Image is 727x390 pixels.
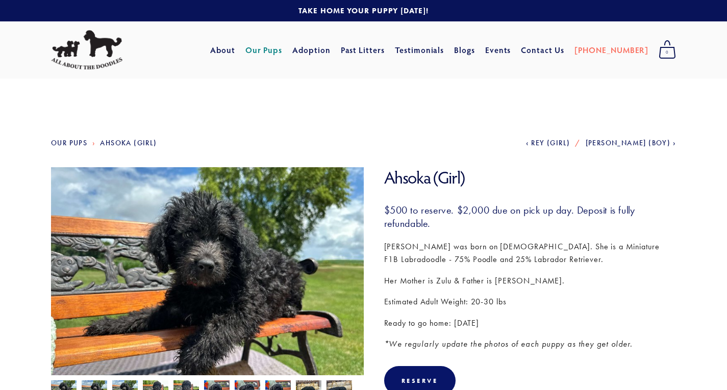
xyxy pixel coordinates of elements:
span: [PERSON_NAME] (Boy) [586,139,671,147]
a: Contact Us [521,41,564,59]
p: Estimated Adult Weight: 20-30 lbs [384,295,676,308]
div: Reserve [402,377,438,384]
img: All About The Doodles [51,30,122,70]
a: Rey (Girl) [526,139,570,147]
a: Ahsoka (Girl) [100,139,157,147]
em: *We regularly update the photos of each puppy as they get older. [384,339,633,349]
a: Our Pups [245,41,283,59]
p: Ready to go home: [DATE] [384,317,676,330]
h3: $500 to reserve. $2,000 due on pick up day. Deposit is fully refundable. [384,203,676,230]
a: Events [485,41,511,59]
span: Rey (Girl) [531,139,570,147]
a: Blogs [454,41,475,59]
p: Her Mother is Zulu & Father is [PERSON_NAME]. [384,274,676,288]
a: Our Pups [51,139,87,147]
a: Past Litters [341,44,385,55]
a: [PHONE_NUMBER] [574,41,648,59]
a: About [210,41,235,59]
span: 0 [659,46,676,59]
h1: Ahsoka (Girl) [384,167,676,188]
a: Testimonials [395,41,444,59]
p: [PERSON_NAME] was born on [DEMOGRAPHIC_DATA]. She is a Miniature F1B Labradoodle - 75% Poodle and... [384,240,676,266]
a: [PERSON_NAME] (Boy) [586,139,676,147]
a: 0 items in cart [654,37,681,63]
a: Adoption [292,41,331,59]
